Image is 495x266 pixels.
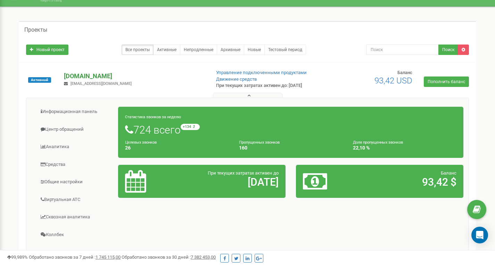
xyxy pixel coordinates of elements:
[353,140,403,145] small: Доля пропущенных звонков
[32,209,118,226] a: Сквозная аналитика
[216,70,307,75] a: Управление подключенными продуктами
[438,45,458,55] button: Поиск
[32,191,118,208] a: Виртуальная АТС
[153,45,180,55] a: Активные
[24,27,47,33] h5: Проекты
[64,72,205,81] p: [DOMAIN_NAME]
[32,103,118,120] a: Информационная панель
[125,140,157,145] small: Целевых звонков
[441,170,456,176] span: Баланс
[264,45,306,55] a: Тестовый период
[71,81,132,86] span: [EMAIL_ADDRESS][DOMAIN_NAME]
[26,45,68,55] a: Новый проект
[122,255,216,260] span: Обработано звонков за 30 дней :
[181,124,200,130] small: +134
[125,145,229,151] h4: 26
[216,82,319,89] p: При текущих затратах активен до: [DATE]
[122,45,154,55] a: Все проекты
[239,140,280,145] small: Пропущенных звонков
[32,174,118,191] a: Общие настройки
[32,138,118,155] a: Аналитика
[28,77,51,83] span: Активный
[374,76,412,86] span: 93,42 USD
[125,115,181,119] small: Статистика звонков за неделю
[208,170,279,176] span: При текущих затратах активен до
[32,121,118,138] a: Центр обращений
[7,255,28,260] span: 99,989%
[424,76,469,87] a: Пополнить баланс
[397,70,412,75] span: Баланс
[239,145,343,151] h4: 160
[32,226,118,243] a: Коллбек
[96,255,121,260] u: 1 745 115,00
[353,145,456,151] h4: 22,10 %
[244,45,265,55] a: Новые
[32,156,118,173] a: Средства
[125,124,456,136] h1: 724 всего
[29,255,121,260] span: Обработано звонков за 7 дней :
[217,45,244,55] a: Архивные
[471,227,488,243] div: Open Intercom Messenger
[191,255,216,260] u: 7 382 453,00
[216,76,257,82] a: Движение средств
[357,176,456,188] h2: 93,42 $
[180,176,279,188] h2: [DATE]
[180,45,217,55] a: Непродленные
[366,45,439,55] input: Поиск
